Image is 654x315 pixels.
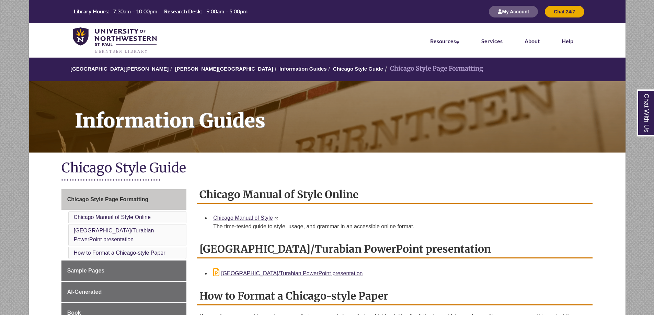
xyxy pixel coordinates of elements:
[113,8,157,14] span: 7:30am – 10:00pm
[197,240,593,258] h2: [GEOGRAPHIC_DATA]/Turabian PowerPoint presentation
[213,270,363,276] a: [GEOGRAPHIC_DATA]/Turabian PowerPoint presentation
[489,9,538,14] a: My Account
[175,66,273,72] a: [PERSON_NAME][GEOGRAPHIC_DATA]
[74,228,154,242] a: [GEOGRAPHIC_DATA]/Turabian PowerPoint presentation
[67,289,102,295] span: AI-Generated
[481,38,503,44] a: Services
[213,222,587,231] div: The time-tested guide to style, usage, and grammar in an accessible online format.
[525,38,540,44] a: About
[61,282,186,302] a: AI-Generated
[74,214,151,220] a: Chicago Manual of Style Online
[71,8,250,16] a: Hours Today
[29,81,626,153] a: Information Guides
[562,38,573,44] a: Help
[74,250,165,256] a: How to Format a Chicago-style Paper
[383,64,483,74] li: Chicago Style Page Formatting
[197,287,593,305] h2: How to Format a Chicago-style Paper
[213,215,273,221] a: Chicago Manual of Style
[161,8,203,15] th: Research Desk:
[274,217,278,220] i: This link opens in a new window
[206,8,248,14] span: 9:00am – 5:00pm
[197,186,593,204] h2: Chicago Manual of Style Online
[67,196,148,202] span: Chicago Style Page Formatting
[67,81,626,144] h1: Information Guides
[67,268,105,274] span: Sample Pages
[545,9,584,14] a: Chat 24/7
[489,6,538,17] button: My Account
[70,66,169,72] a: [GEOGRAPHIC_DATA][PERSON_NAME]
[545,6,584,17] button: Chat 24/7
[71,8,250,15] table: Hours Today
[279,66,327,72] a: Information Guides
[333,66,383,72] a: Chicago Style Guide
[73,27,157,54] img: UNWSP Library Logo
[61,189,186,210] a: Chicago Style Page Formatting
[430,38,459,44] a: Resources
[71,8,110,15] th: Library Hours:
[61,261,186,281] a: Sample Pages
[61,159,593,178] h1: Chicago Style Guide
